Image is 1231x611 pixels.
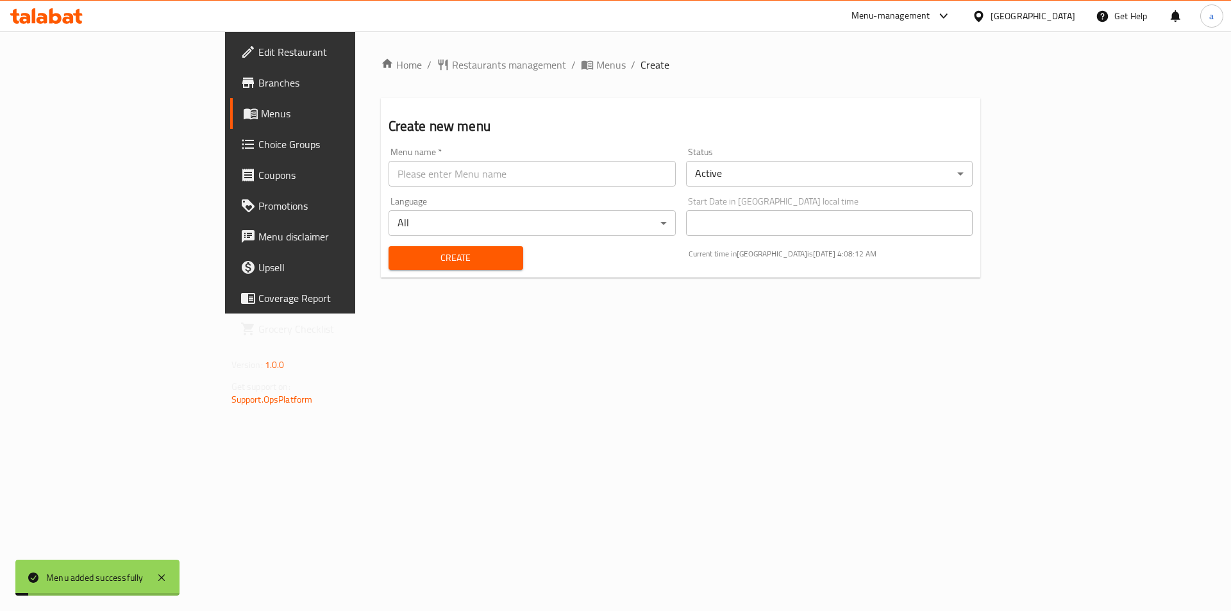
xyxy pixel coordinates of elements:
span: Version: [231,356,263,373]
span: Upsell [258,260,421,275]
a: Coverage Report [230,283,431,314]
a: Promotions [230,190,431,221]
span: Menu disclaimer [258,229,421,244]
span: Menus [596,57,626,72]
div: Active [686,161,973,187]
li: / [571,57,576,72]
a: Branches [230,67,431,98]
span: Promotions [258,198,421,213]
span: a [1209,9,1214,23]
span: Create [399,250,513,266]
div: Menu added successfully [46,571,144,585]
input: Please enter Menu name [389,161,676,187]
span: Edit Restaurant [258,44,421,60]
span: Coverage Report [258,290,421,306]
span: Restaurants management [452,57,566,72]
div: [GEOGRAPHIC_DATA] [991,9,1075,23]
a: Edit Restaurant [230,37,431,67]
span: Menus [261,106,421,121]
a: Grocery Checklist [230,314,431,344]
div: All [389,210,676,236]
button: Create [389,246,523,270]
span: 1.0.0 [265,356,285,373]
span: Coupons [258,167,421,183]
a: Menus [230,98,431,129]
a: Menu disclaimer [230,221,431,252]
li: / [631,57,635,72]
a: Choice Groups [230,129,431,160]
a: Menus [581,57,626,72]
nav: breadcrumb [381,57,981,72]
h2: Create new menu [389,117,973,136]
p: Current time in [GEOGRAPHIC_DATA] is [DATE] 4:08:12 AM [689,248,973,260]
a: Coupons [230,160,431,190]
a: Support.OpsPlatform [231,391,313,408]
a: Restaurants management [437,57,566,72]
div: Menu-management [851,8,930,24]
span: Grocery Checklist [258,321,421,337]
span: Get support on: [231,378,290,395]
a: Upsell [230,252,431,283]
span: Create [641,57,669,72]
span: Choice Groups [258,137,421,152]
span: Branches [258,75,421,90]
